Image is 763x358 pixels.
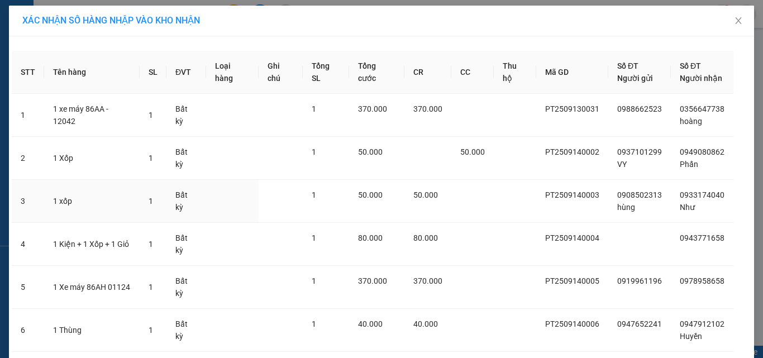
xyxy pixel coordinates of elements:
[303,51,349,94] th: Tổng SL
[22,15,200,26] span: XÁC NHẬN SỐ HÀNG NHẬP VÀO KHO NHẬN
[312,276,316,285] span: 1
[358,233,383,242] span: 80.000
[413,190,438,199] span: 50.000
[312,319,316,328] span: 1
[166,266,206,309] td: Bất kỳ
[617,104,662,113] span: 0988662523
[358,147,383,156] span: 50.000
[680,203,695,212] span: Như
[312,190,316,199] span: 1
[358,319,383,328] span: 40.000
[94,53,154,67] li: (c) 2017
[617,74,653,83] span: Người gửi
[166,223,206,266] td: Bất kỳ
[617,190,662,199] span: 0908502313
[140,51,166,94] th: SL
[545,190,599,199] span: PT2509140003
[358,190,383,199] span: 50.000
[413,104,442,113] span: 370.000
[680,147,724,156] span: 0949080862
[94,42,154,51] b: [DOMAIN_NAME]
[166,180,206,223] td: Bất kỳ
[734,16,743,25] span: close
[545,276,599,285] span: PT2509140005
[413,319,438,328] span: 40.000
[680,61,701,70] span: Số ĐT
[149,326,153,335] span: 1
[149,283,153,292] span: 1
[12,309,44,352] td: 6
[680,332,702,341] span: Huyền
[44,180,140,223] td: 1 xốp
[149,197,153,206] span: 1
[680,233,724,242] span: 0943771658
[545,147,599,156] span: PT2509140002
[206,51,259,94] th: Loại hàng
[617,203,635,212] span: hùng
[312,147,316,156] span: 1
[166,51,206,94] th: ĐVT
[44,309,140,352] td: 1 Thùng
[166,309,206,352] td: Bất kỳ
[44,223,140,266] td: 1 Kiện + 1 Xốp + 1 Giỏ
[617,276,662,285] span: 0919961196
[44,51,140,94] th: Tên hàng
[617,147,662,156] span: 0937101299
[312,233,316,242] span: 1
[617,319,662,328] span: 0947652241
[680,190,724,199] span: 0933174040
[12,223,44,266] td: 4
[413,276,442,285] span: 370.000
[680,319,724,328] span: 0947912102
[680,74,722,83] span: Người nhận
[12,180,44,223] td: 3
[12,137,44,180] td: 2
[149,240,153,249] span: 1
[121,14,148,41] img: logo.jpg
[680,104,724,113] span: 0356647738
[545,319,599,328] span: PT2509140006
[545,233,599,242] span: PT2509140004
[72,16,107,107] b: BIÊN NHẬN GỬI HÀNG HÓA
[617,160,627,169] span: VY
[166,94,206,137] td: Bất kỳ
[12,51,44,94] th: STT
[12,94,44,137] td: 1
[404,51,451,94] th: CR
[166,137,206,180] td: Bất kỳ
[149,154,153,163] span: 1
[259,51,303,94] th: Ghi chú
[44,137,140,180] td: 1 Xốp
[545,104,599,113] span: PT2509130031
[451,51,494,94] th: CC
[680,276,724,285] span: 0978958658
[413,233,438,242] span: 80.000
[460,147,485,156] span: 50.000
[312,104,316,113] span: 1
[44,94,140,137] td: 1 xe máy 86AA - 12042
[617,61,638,70] span: Số ĐT
[149,111,153,120] span: 1
[494,51,536,94] th: Thu hộ
[536,51,608,94] th: Mã GD
[358,276,387,285] span: 370.000
[14,72,63,125] b: [PERSON_NAME]
[680,117,702,126] span: hoàng
[12,266,44,309] td: 5
[723,6,754,37] button: Close
[44,266,140,309] td: 1 Xe máy 86AH 01124
[680,160,698,169] span: Phấn
[358,104,387,113] span: 370.000
[349,51,404,94] th: Tổng cước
